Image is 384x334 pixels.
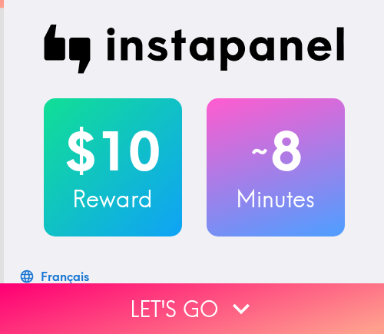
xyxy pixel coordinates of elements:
[207,120,345,183] h2: 8
[41,266,89,287] div: Français
[44,25,345,74] img: Instapanel
[44,120,182,183] h2: $10
[16,261,95,292] button: Français
[249,128,270,174] span: ~
[44,183,182,215] h3: Reward
[207,183,345,215] h3: Minutes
